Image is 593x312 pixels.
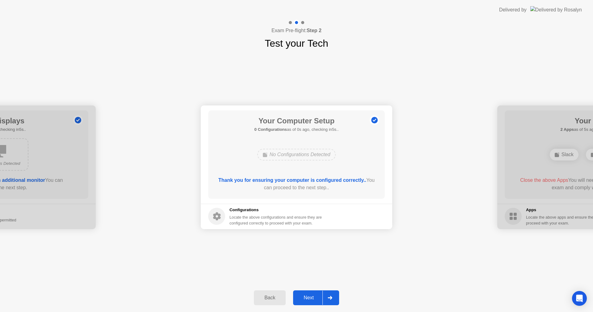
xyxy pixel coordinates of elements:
b: 0 Configurations [254,127,287,132]
img: Delivered by Rosalyn [530,6,582,13]
button: Back [254,290,286,305]
b: Step 2 [307,28,322,33]
h5: Configurations [229,207,323,213]
div: No Configurations Detected [257,149,336,160]
div: Open Intercom Messenger [572,291,587,306]
h1: Test your Tech [265,36,328,51]
div: Delivered by [499,6,527,14]
div: Locate the above configurations and ensure they are configured correctly to proceed with your exam. [229,214,323,226]
div: You can proceed to the next step.. [217,177,376,191]
b: Thank you for ensuring your computer is configured correctly.. [218,177,366,183]
h1: Your Computer Setup [254,115,339,126]
button: Next [293,290,339,305]
h5: as of 0s ago, checking in5s.. [254,126,339,133]
div: Next [295,295,322,301]
div: Back [256,295,284,301]
h4: Exam Pre-flight: [271,27,322,34]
